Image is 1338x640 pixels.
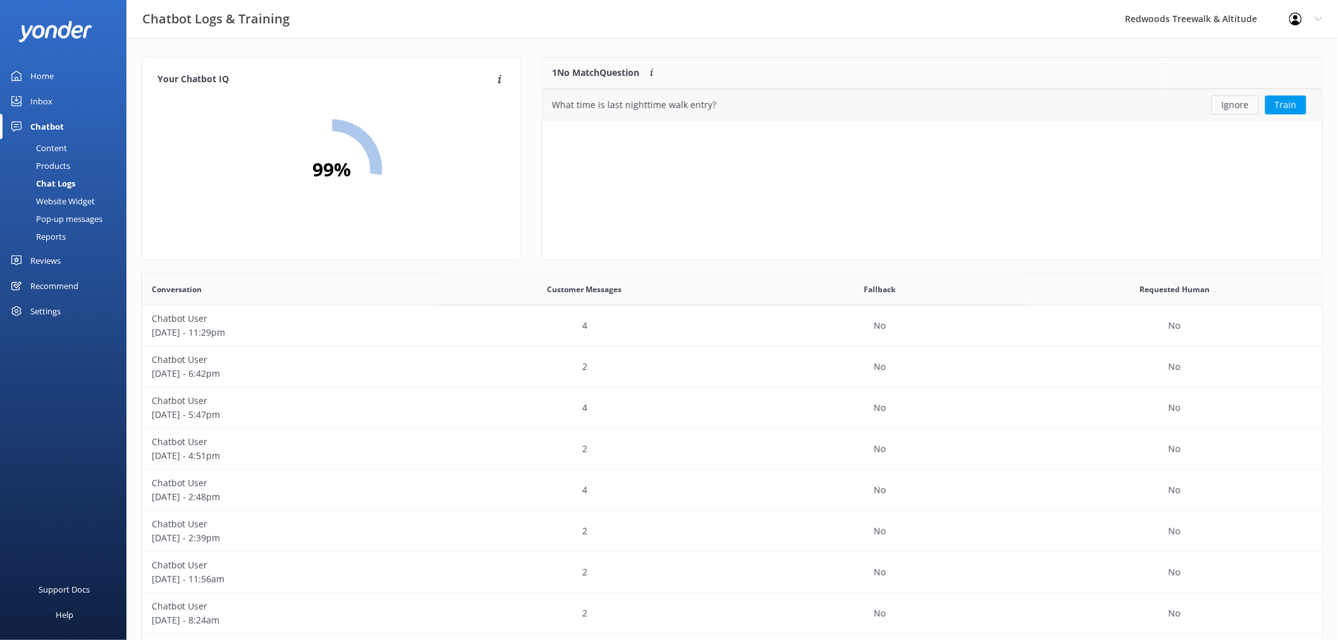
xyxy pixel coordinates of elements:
[152,449,428,463] p: [DATE] - 4:51pm
[152,490,428,504] p: [DATE] - 2:48pm
[582,319,587,333] p: 4
[1169,401,1181,415] p: No
[552,98,716,112] div: What time is last nighttime walk entry?
[582,401,587,415] p: 4
[142,429,1322,470] div: row
[312,154,351,185] h2: 99 %
[152,600,428,613] p: Chatbot User
[8,228,66,245] div: Reports
[30,89,52,114] div: Inbox
[39,577,90,602] div: Support Docs
[1265,95,1306,114] button: Train
[548,283,622,295] span: Customer Messages
[582,442,587,456] p: 2
[19,21,92,42] img: yonder-white-logo.png
[152,613,428,627] p: [DATE] - 8:24am
[582,483,587,497] p: 4
[552,66,639,80] p: 1 No Match Question
[30,298,61,324] div: Settings
[142,388,1322,429] div: row
[543,89,1322,121] div: row
[874,483,886,497] p: No
[874,524,886,538] p: No
[142,305,1322,347] div: row
[8,157,126,175] a: Products
[152,558,428,572] p: Chatbot User
[152,394,428,408] p: Chatbot User
[582,565,587,579] p: 2
[8,139,126,157] a: Content
[543,89,1322,121] div: grid
[152,435,428,449] p: Chatbot User
[152,283,202,295] span: Conversation
[152,326,428,340] p: [DATE] - 11:29pm
[8,210,126,228] a: Pop-up messages
[864,283,895,295] span: Fallback
[874,442,886,456] p: No
[1139,283,1210,295] span: Requested Human
[30,114,64,139] div: Chatbot
[582,360,587,374] p: 2
[8,210,102,228] div: Pop-up messages
[582,606,587,620] p: 2
[8,139,67,157] div: Content
[157,73,494,87] h4: Your Chatbot IQ
[1169,565,1181,579] p: No
[874,606,886,620] p: No
[142,511,1322,552] div: row
[30,63,54,89] div: Home
[152,531,428,545] p: [DATE] - 2:39pm
[582,524,587,538] p: 2
[1169,442,1181,456] p: No
[152,408,428,422] p: [DATE] - 5:47pm
[8,175,75,192] div: Chat Logs
[8,175,126,192] a: Chat Logs
[1169,524,1181,538] p: No
[142,347,1322,388] div: row
[874,565,886,579] p: No
[8,228,126,245] a: Reports
[1169,483,1181,497] p: No
[874,319,886,333] p: No
[1169,606,1181,620] p: No
[152,517,428,531] p: Chatbot User
[152,312,428,326] p: Chatbot User
[142,9,290,29] h3: Chatbot Logs & Training
[1169,360,1181,374] p: No
[56,602,73,627] div: Help
[142,552,1322,593] div: row
[8,157,70,175] div: Products
[152,353,428,367] p: Chatbot User
[8,192,95,210] div: Website Widget
[142,593,1322,634] div: row
[1212,95,1259,114] button: Ignore
[30,273,78,298] div: Recommend
[152,367,428,381] p: [DATE] - 6:42pm
[874,360,886,374] p: No
[142,470,1322,511] div: row
[152,476,428,490] p: Chatbot User
[874,401,886,415] p: No
[8,192,126,210] a: Website Widget
[1169,319,1181,333] p: No
[152,572,428,586] p: [DATE] - 11:56am
[30,248,61,273] div: Reviews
